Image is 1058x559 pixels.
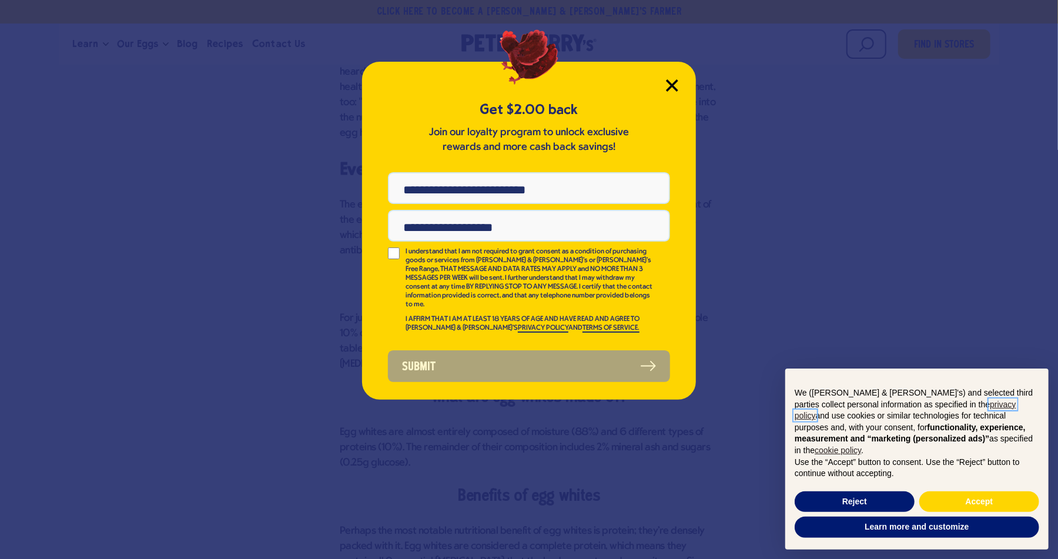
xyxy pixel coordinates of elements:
a: PRIVACY POLICY [518,324,568,333]
p: Join our loyalty program to unlock exclusive rewards and more cash back savings! [426,125,632,155]
button: Accept [919,491,1039,513]
button: Reject [795,491,915,513]
p: I AFFIRM THAT I AM AT LEAST 18 YEARS OF AGE AND HAVE READ AND AGREE TO [PERSON_NAME] & [PERSON_NA... [406,315,654,333]
input: I understand that I am not required to grant consent as a condition of purchasing goods or servic... [388,247,400,259]
p: I understand that I am not required to grant consent as a condition of purchasing goods or servic... [406,247,654,309]
a: cookie policy [815,446,861,455]
button: Close Modal [666,79,678,92]
p: We ([PERSON_NAME] & [PERSON_NAME]'s) and selected third parties collect personal information as s... [795,387,1039,457]
button: Submit [388,350,670,382]
p: Use the “Accept” button to consent. Use the “Reject” button to continue without accepting. [795,457,1039,480]
a: privacy policy [795,400,1016,421]
button: Learn more and customize [795,517,1039,538]
h5: Get $2.00 back [388,100,670,119]
a: TERMS OF SERVICE. [582,324,639,333]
